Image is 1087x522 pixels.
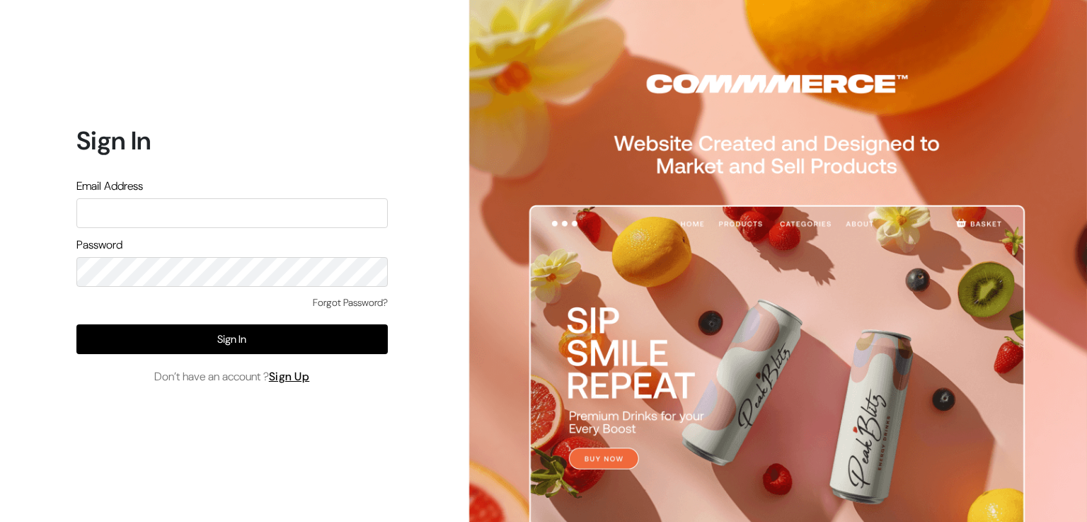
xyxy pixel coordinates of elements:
[76,125,388,156] h1: Sign In
[313,295,388,310] a: Forgot Password?
[76,178,143,195] label: Email Address
[76,237,122,254] label: Password
[269,369,310,384] a: Sign Up
[154,368,310,385] span: Don’t have an account ?
[76,324,388,354] button: Sign In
